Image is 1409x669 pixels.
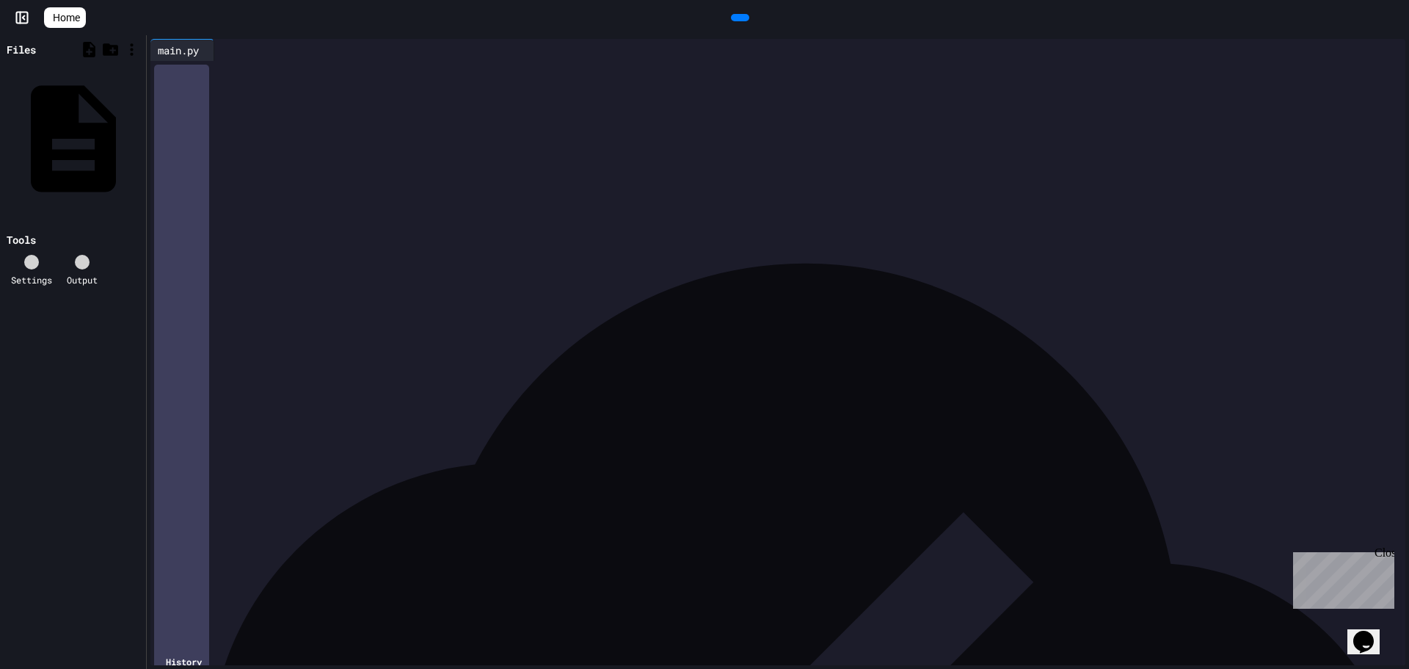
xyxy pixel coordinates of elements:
[11,273,52,286] div: Settings
[7,42,36,57] div: Files
[7,232,36,247] div: Tools
[44,7,86,28] a: Home
[1347,610,1394,654] iframe: chat widget
[1287,546,1394,609] iframe: chat widget
[53,10,80,25] span: Home
[150,39,214,61] div: main.py
[67,273,98,286] div: Output
[150,43,206,58] div: main.py
[6,6,101,93] div: Chat with us now!Close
